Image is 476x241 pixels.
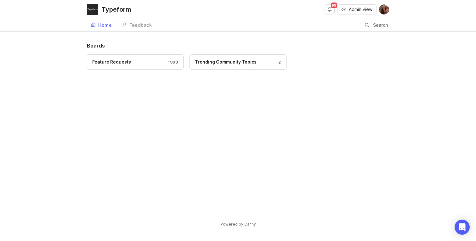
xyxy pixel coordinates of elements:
[331,3,337,8] span: 99
[129,23,152,27] div: Feedback
[190,54,286,70] a: Trending Community Topics2
[118,19,156,32] a: Feedback
[92,59,131,65] div: Feature Requests
[87,19,116,32] a: Home
[325,4,335,14] button: Notifications
[87,4,98,15] img: Typeform logo
[87,54,184,70] a: Feature Requests1990
[87,42,389,49] h1: Boards
[349,6,372,13] span: Admin view
[165,59,178,65] div: 1990
[195,59,257,65] div: Trending Community Topics
[219,221,257,228] a: Powered by Canny
[455,220,470,235] div: Open Intercom Messenger
[275,59,281,65] div: 2
[101,6,131,13] div: Typeform
[337,4,377,14] button: Admin view
[379,4,389,14] img: Maya Jacobs
[98,23,112,27] div: Home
